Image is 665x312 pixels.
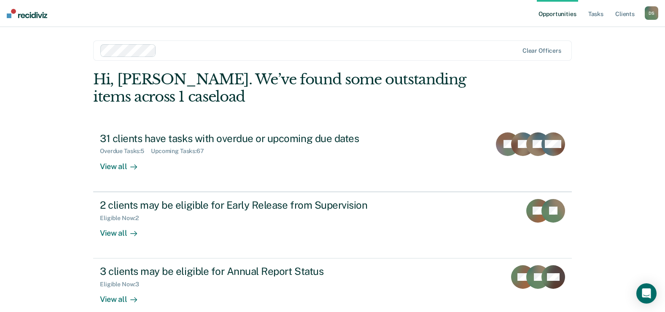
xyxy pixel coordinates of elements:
[100,215,145,222] div: Eligible Now : 2
[100,281,146,288] div: Eligible Now : 3
[100,221,147,238] div: View all
[645,6,658,20] div: D S
[151,148,211,155] div: Upcoming Tasks : 67
[93,71,476,105] div: Hi, [PERSON_NAME]. We’ve found some outstanding items across 1 caseload
[522,47,561,54] div: Clear officers
[100,155,147,171] div: View all
[645,6,658,20] button: DS
[93,192,572,258] a: 2 clients may be eligible for Early Release from SupervisionEligible Now:2View all
[636,283,657,304] div: Open Intercom Messenger
[100,265,396,277] div: 3 clients may be eligible for Annual Report Status
[93,126,572,192] a: 31 clients have tasks with overdue or upcoming due datesOverdue Tasks:5Upcoming Tasks:67View all
[7,9,47,18] img: Recidiviz
[100,132,396,145] div: 31 clients have tasks with overdue or upcoming due dates
[100,288,147,304] div: View all
[100,148,151,155] div: Overdue Tasks : 5
[100,199,396,211] div: 2 clients may be eligible for Early Release from Supervision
